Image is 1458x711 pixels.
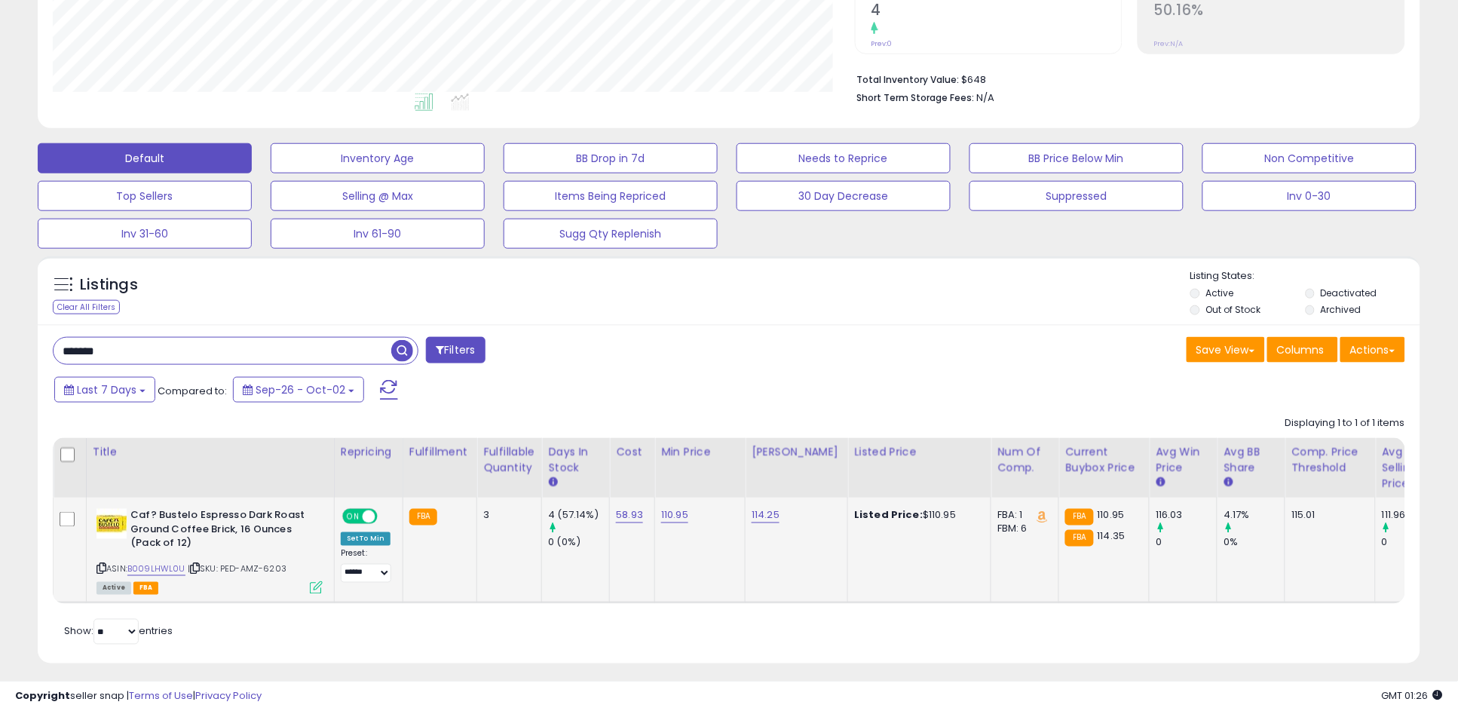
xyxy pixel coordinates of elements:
div: $110.95 [854,509,979,523]
div: 4.17% [1224,509,1285,523]
a: Privacy Policy [195,688,262,703]
div: Preset: [341,549,391,582]
label: Archived [1321,303,1362,316]
div: Repricing [341,444,397,460]
label: Out of Stock [1206,303,1261,316]
button: Sugg Qty Replenish [504,219,718,249]
span: 114.35 [1098,529,1126,544]
div: Num of Comp. [997,444,1052,476]
button: Last 7 Days [54,377,155,403]
small: FBA [409,509,437,526]
button: Sep-26 - Oct-02 [233,377,364,403]
div: 0 [1382,536,1443,550]
div: 4 (57.14%) [548,509,609,523]
button: Needs to Reprice [737,143,951,173]
button: Top Sellers [38,181,252,211]
div: Clear All Filters [53,300,120,314]
span: FBA [133,582,159,595]
span: 110.95 [1098,508,1125,523]
small: Avg BB Share. [1224,476,1233,489]
button: BB Drop in 7d [504,143,718,173]
span: Columns [1277,342,1325,357]
button: Actions [1340,337,1405,363]
span: Compared to: [158,384,227,398]
h2: 4 [871,2,1122,22]
small: Prev: N/A [1154,39,1184,48]
strong: Copyright [15,688,70,703]
span: N/A [977,90,995,105]
div: 3 [483,509,530,523]
a: B009LHWL0U [127,563,185,576]
span: 2025-10-10 01:26 GMT [1382,688,1443,703]
div: Cost [616,444,648,460]
div: 116.03 [1156,509,1217,523]
div: 0% [1224,536,1285,550]
span: ON [344,510,363,523]
button: 30 Day Decrease [737,181,951,211]
small: Avg Win Price. [1156,476,1165,489]
button: Suppressed [969,181,1184,211]
span: OFF [375,510,400,523]
h5: Listings [80,274,138,296]
span: Show: entries [64,624,173,639]
span: | SKU: PED-AMZ-6203 [188,563,286,575]
div: Avg Selling Price [1382,444,1437,492]
button: BB Price Below Min [969,143,1184,173]
button: Inv 31-60 [38,219,252,249]
h2: 50.16% [1154,2,1404,22]
label: Active [1206,287,1234,299]
button: Selling @ Max [271,181,485,211]
div: Days In Stock [548,444,603,476]
div: Avg BB Share [1224,444,1279,476]
img: 51gNZ46p9DL._SL40_.jpg [96,509,127,539]
small: FBA [1065,530,1093,547]
button: Inventory Age [271,143,485,173]
div: Current Buybox Price [1065,444,1143,476]
div: Listed Price [854,444,985,460]
a: 110.95 [661,508,688,523]
small: Days In Stock. [548,476,557,489]
div: Min Price [661,444,739,460]
button: Save View [1187,337,1265,363]
label: Deactivated [1321,287,1377,299]
div: 0 [1156,536,1217,550]
div: Avg Win Price [1156,444,1211,476]
div: Displaying 1 to 1 of 1 items [1285,416,1405,431]
a: 114.25 [752,508,780,523]
small: Prev: 0 [871,39,893,48]
div: Fulfillable Quantity [483,444,535,476]
button: Default [38,143,252,173]
b: Listed Price: [854,508,923,523]
div: seller snap | | [15,689,262,703]
div: 0 (0%) [548,536,609,550]
button: Inv 0-30 [1202,181,1417,211]
span: Sep-26 - Oct-02 [256,382,345,397]
div: Title [93,444,328,460]
div: FBM: 6 [997,523,1047,536]
span: Last 7 Days [77,382,136,397]
div: Fulfillment [409,444,470,460]
div: ASIN: [96,509,323,593]
b: Short Term Storage Fees: [857,91,975,104]
div: 111.96 [1382,509,1443,523]
a: 58.93 [616,508,643,523]
button: Non Competitive [1202,143,1417,173]
span: All listings currently available for purchase on Amazon [96,582,131,595]
a: Terms of Use [129,688,193,703]
li: $648 [857,69,1394,87]
div: Comp. Price Threshold [1291,444,1369,476]
p: Listing States: [1190,269,1420,283]
button: Columns [1267,337,1338,363]
div: Set To Min [341,532,391,546]
div: FBA: 1 [997,509,1047,523]
b: Caf? Bustelo Espresso Dark Roast Ground Coffee Brick, 16 Ounces (Pack of 12) [130,509,314,555]
div: 115.01 [1291,509,1364,523]
div: [PERSON_NAME] [752,444,841,460]
button: Inv 61-90 [271,219,485,249]
b: Total Inventory Value: [857,73,960,86]
small: FBA [1065,509,1093,526]
button: Filters [426,337,485,363]
button: Items Being Repriced [504,181,718,211]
